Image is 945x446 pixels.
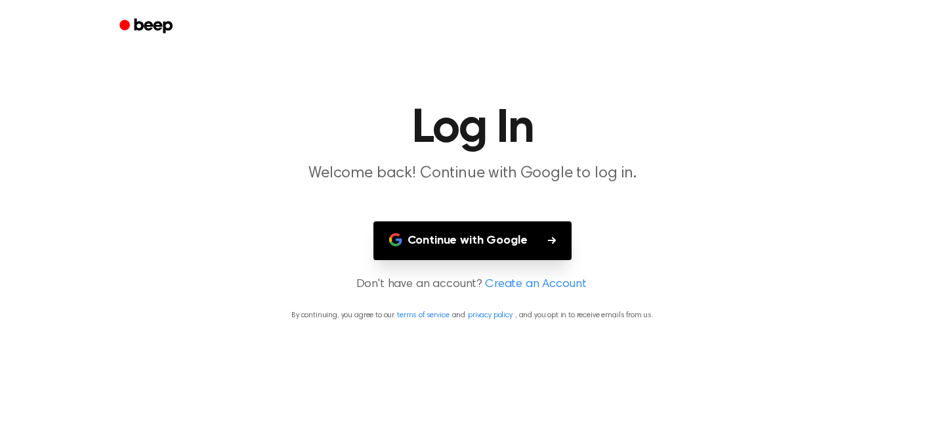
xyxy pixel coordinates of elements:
[468,311,513,319] a: privacy policy
[16,276,929,294] p: Don't have an account?
[136,105,808,152] h1: Log In
[220,163,724,185] p: Welcome back! Continue with Google to log in.
[485,276,586,294] a: Create an Account
[110,14,184,39] a: Beep
[373,221,572,260] button: Continue with Google
[397,311,449,319] a: terms of service
[16,309,929,321] p: By continuing, you agree to our and , and you opt in to receive emails from us.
